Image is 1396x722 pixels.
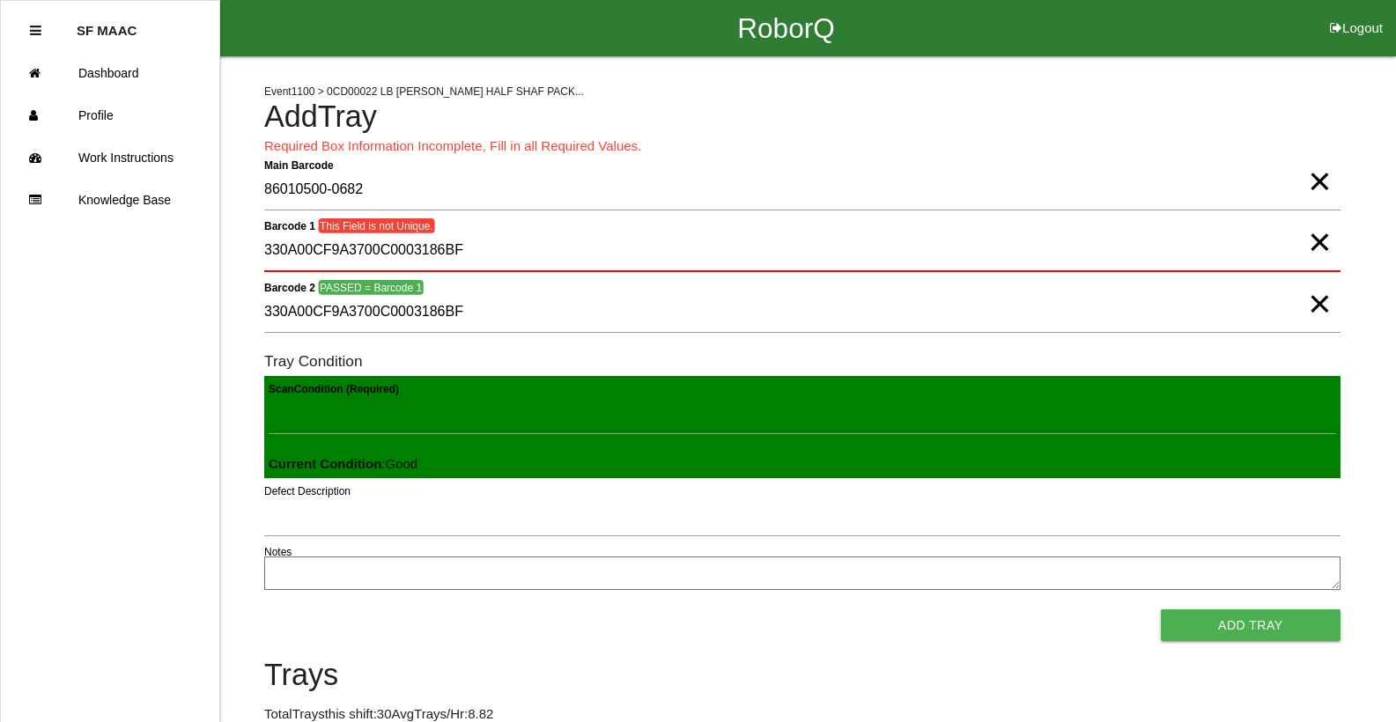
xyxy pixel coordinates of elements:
span: Clear Input [1308,269,1331,304]
button: Add Tray [1161,609,1341,641]
div: Close [30,10,41,52]
b: Main Barcode [264,158,334,171]
input: Required [264,170,1341,210]
a: Profile [1,94,219,136]
b: Barcode 1 [264,219,315,232]
p: Required Box Information Incomplete, Fill in all Required Values. [264,136,1341,157]
label: Notes [264,544,292,560]
span: PASSED = Barcode 1 [318,280,423,295]
b: Scan Condition (Required) [269,382,399,394]
a: Knowledge Base [1,179,219,221]
label: Defect Description [264,483,351,499]
h4: Add Tray [264,100,1341,134]
span: Event 1100 > 0CD00022 LB [PERSON_NAME] HALF SHAF PACK... [264,85,584,98]
b: Current Condition [269,456,381,471]
h4: Trays [264,659,1341,692]
span: Clear Input [1308,207,1331,242]
h6: Tray Condition [264,353,1341,370]
p: SF MAAC [77,10,137,38]
span: This Field is not Unique. [318,218,434,233]
a: Dashboard [1,52,219,94]
span: Clear Input [1308,146,1331,181]
b: Barcode 2 [264,281,315,293]
a: Work Instructions [1,136,219,179]
span: : Good [269,456,417,471]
